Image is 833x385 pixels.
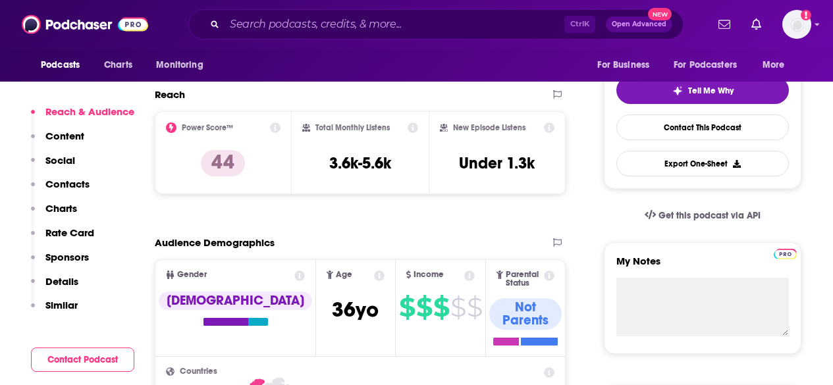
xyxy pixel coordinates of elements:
[801,10,811,20] svg: Add a profile image
[31,202,77,226] button: Charts
[616,151,789,176] button: Export One-Sheet
[416,297,432,318] span: $
[782,10,811,39] button: Show profile menu
[201,150,245,176] p: 44
[713,13,736,36] a: Show notifications dropdown
[188,9,684,39] div: Search podcasts, credits, & more...
[95,53,140,78] a: Charts
[688,86,734,96] span: Tell Me Why
[332,297,379,322] span: 36 yo
[147,53,220,78] button: open menu
[182,123,233,132] h2: Power Score™
[597,56,649,74] span: For Business
[329,153,391,173] h3: 3.6k-5.6k
[467,297,482,318] span: $
[746,13,766,36] a: Show notifications dropdown
[31,105,134,130] button: Reach & Audience
[104,56,132,74] span: Charts
[414,270,444,279] span: Income
[45,202,77,215] p: Charts
[45,275,78,288] p: Details
[159,292,312,310] div: [DEMOGRAPHIC_DATA]
[753,53,801,78] button: open menu
[31,347,134,372] button: Contact Podcast
[177,270,207,279] span: Gender
[22,12,148,37] img: Podchaser - Follow, Share and Rate Podcasts
[45,105,134,118] p: Reach & Audience
[31,251,89,275] button: Sponsors
[606,16,672,32] button: Open AdvancedNew
[648,8,672,20] span: New
[616,255,789,278] label: My Notes
[506,270,542,288] span: Parental Status
[45,130,84,142] p: Content
[155,88,185,101] h2: Reach
[45,178,90,190] p: Contacts
[31,299,78,323] button: Similar
[459,153,535,173] h3: Under 1.3k
[450,297,466,318] span: $
[453,123,525,132] h2: New Episode Listens
[489,298,562,330] div: Not Parents
[155,236,275,249] h2: Audience Demographics
[763,56,785,74] span: More
[31,130,84,154] button: Content
[616,76,789,104] button: tell me why sparkleTell Me Why
[433,297,449,318] span: $
[45,251,89,263] p: Sponsors
[31,226,94,251] button: Rate Card
[674,56,737,74] span: For Podcasters
[665,53,756,78] button: open menu
[31,154,75,178] button: Social
[564,16,595,33] span: Ctrl K
[588,53,666,78] button: open menu
[782,10,811,39] img: User Profile
[399,297,415,318] span: $
[672,86,683,96] img: tell me why sparkle
[41,56,80,74] span: Podcasts
[612,21,666,28] span: Open Advanced
[774,247,797,259] a: Pro website
[32,53,97,78] button: open menu
[774,249,797,259] img: Podchaser Pro
[45,299,78,311] p: Similar
[634,199,771,232] a: Get this podcast via API
[658,210,761,221] span: Get this podcast via API
[31,275,78,299] button: Details
[156,56,203,74] span: Monitoring
[31,178,90,202] button: Contacts
[180,367,217,376] span: Countries
[336,270,352,279] span: Age
[315,123,390,132] h2: Total Monthly Listens
[45,154,75,167] p: Social
[45,226,94,239] p: Rate Card
[225,14,564,35] input: Search podcasts, credits, & more...
[782,10,811,39] span: Logged in as RussoPartners3
[616,115,789,140] a: Contact This Podcast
